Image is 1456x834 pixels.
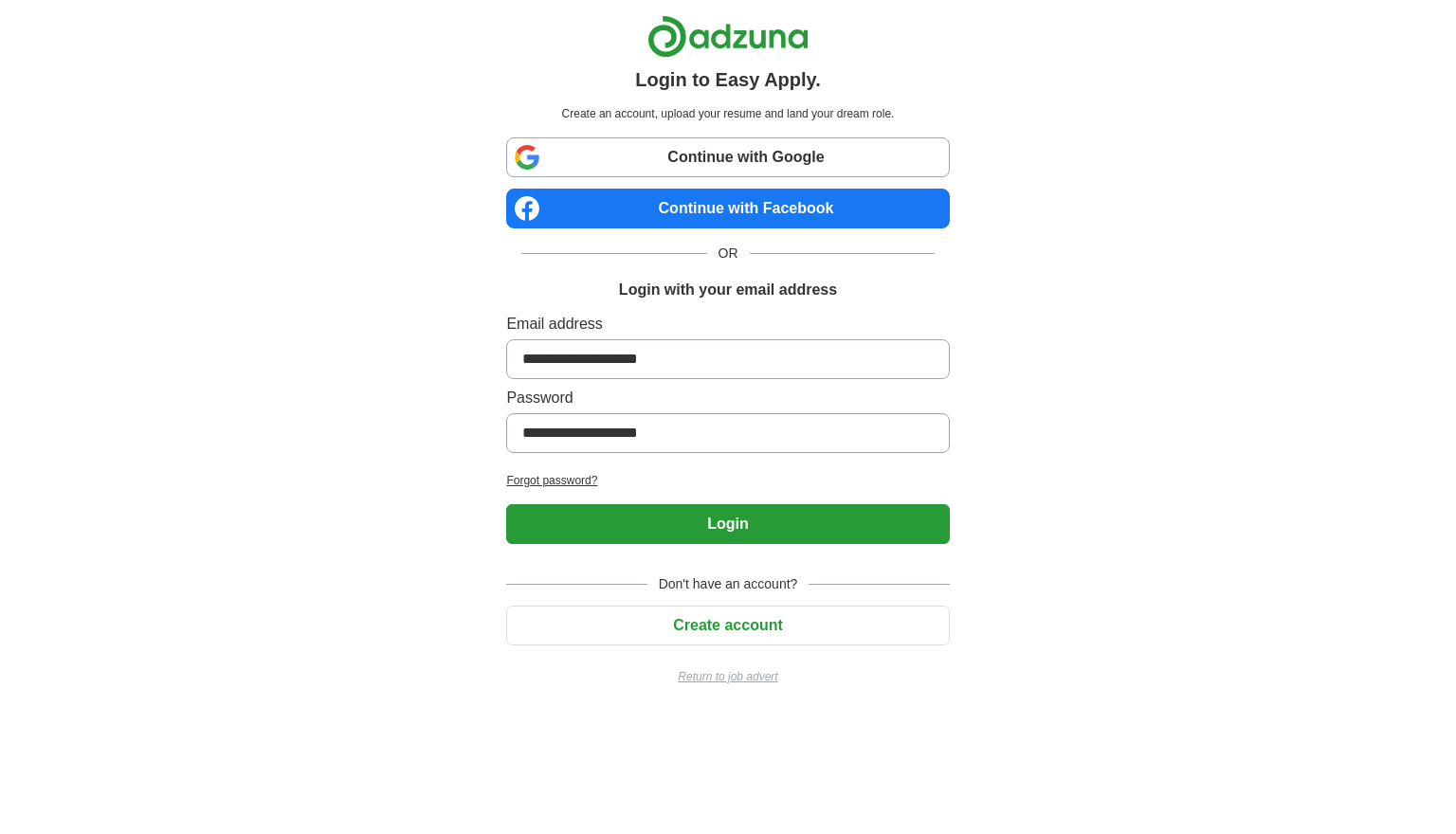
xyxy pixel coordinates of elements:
[506,472,949,489] a: Forgot password?
[647,15,809,58] img: Adzuna logo
[506,313,949,335] label: Email address
[506,387,949,409] label: Password
[510,105,945,122] p: Create an account, upload your resume and land your dream role.
[635,65,821,94] h1: Login to Easy Apply.
[707,244,750,263] span: OR
[506,137,949,177] a: Continue with Google
[619,279,837,301] h1: Login with your email address
[647,574,810,594] span: Don't have an account?
[506,668,949,685] a: Return to job advert
[506,189,949,228] a: Continue with Facebook
[506,606,949,645] button: Create account
[506,617,949,633] a: Create account
[506,504,949,544] button: Login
